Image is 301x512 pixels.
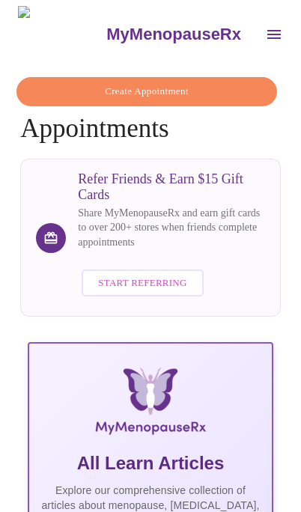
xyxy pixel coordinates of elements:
a: MyMenopauseRx [105,8,256,61]
span: Create Appointment [34,83,259,100]
img: MyMenopauseRx Logo [79,368,223,439]
button: Create Appointment [16,77,276,106]
h5: All Learn Articles [41,451,259,475]
span: Start Referring [98,275,186,292]
h3: MyMenopauseRx [106,25,241,44]
h3: Refer Friends & Earn $15 Gift Cards [78,171,264,203]
h4: Appointments [20,77,280,144]
img: MyMenopauseRx Logo [18,6,105,62]
button: Start Referring [82,269,203,297]
p: Share MyMenopauseRx and earn gift cards to over 200+ stores when friends complete appointments [78,206,264,250]
a: Start Referring [78,262,207,305]
button: open drawer [256,16,292,52]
